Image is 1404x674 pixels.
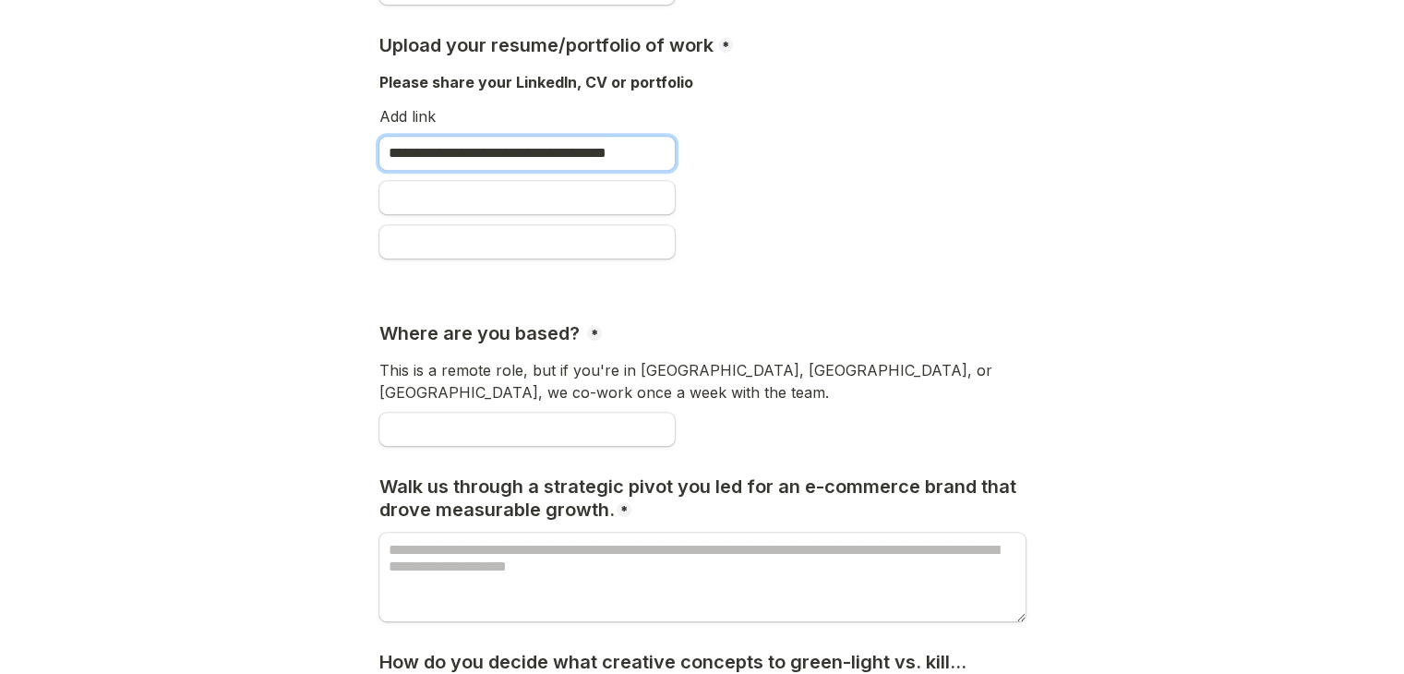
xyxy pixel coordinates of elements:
[379,413,675,446] input: Where are you based?
[379,225,675,259] input: Untitled link field
[379,322,584,345] h3: Where are you based?
[379,181,675,214] input: Untitled link field
[379,137,675,170] input: Upload your resume/portfolio of work
[379,73,693,91] span: Please share your LinkedIn, CV or portfolio
[379,34,718,57] h3: Upload your resume/portfolio of work
[379,102,1026,135] div: Add link
[379,533,1026,621] textarea: Walk us through a strategic pivot you led for an e-commerce brand that drove measurable growth.
[379,359,1026,403] p: This is a remote role, but if you're in [GEOGRAPHIC_DATA], [GEOGRAPHIC_DATA], or [GEOGRAPHIC_DATA...
[379,475,1026,522] h3: Walk us through a strategic pivot you led for an e-commerce brand that drove measurable growth.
